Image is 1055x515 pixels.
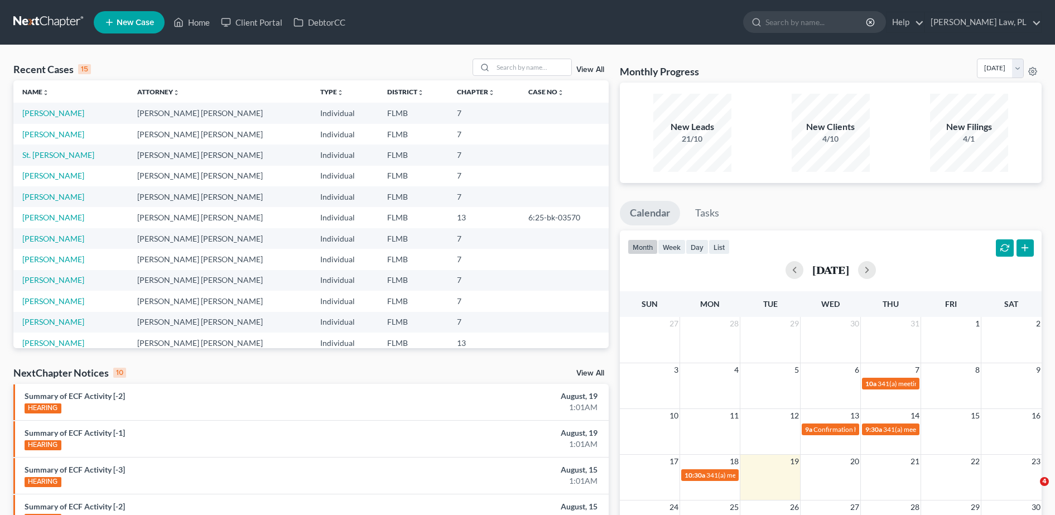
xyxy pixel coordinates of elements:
[733,363,740,377] span: 4
[22,317,84,326] a: [PERSON_NAME]
[22,108,84,118] a: [PERSON_NAME]
[22,296,84,306] a: [PERSON_NAME]
[414,439,598,450] div: 1:01AM
[22,171,84,180] a: [PERSON_NAME]
[128,186,311,207] td: [PERSON_NAME] [PERSON_NAME]
[414,501,598,512] div: August, 15
[792,133,870,145] div: 4/10
[128,333,311,353] td: [PERSON_NAME] [PERSON_NAME]
[789,455,800,468] span: 19
[878,379,922,388] span: 341(a) meeting
[930,133,1008,145] div: 4/1
[25,440,61,450] div: HEARING
[311,207,378,228] td: Individual
[865,379,876,388] span: 10a
[311,186,378,207] td: Individual
[378,249,448,269] td: FLMB
[821,299,840,309] span: Wed
[22,192,84,201] a: [PERSON_NAME]
[865,425,882,434] span: 9:30a
[709,239,730,254] button: list
[930,121,1008,133] div: New Filings
[668,409,680,422] span: 10
[974,363,981,377] span: 8
[448,103,519,123] td: 7
[378,207,448,228] td: FLMB
[25,502,125,511] a: Summary of ECF Activity [-2]
[378,333,448,353] td: FLMB
[945,299,957,309] span: Fri
[1030,455,1042,468] span: 23
[311,145,378,165] td: Individual
[685,201,729,225] a: Tasks
[320,88,344,96] a: Typeunfold_more
[128,124,311,145] td: [PERSON_NAME] [PERSON_NAME]
[42,89,49,96] i: unfold_more
[909,317,921,330] span: 31
[729,455,740,468] span: 18
[970,409,981,422] span: 15
[457,88,495,96] a: Chapterunfold_more
[448,145,519,165] td: 7
[128,291,311,311] td: [PERSON_NAME] [PERSON_NAME]
[488,89,495,96] i: unfold_more
[448,207,519,228] td: 13
[628,239,658,254] button: month
[311,103,378,123] td: Individual
[887,12,924,32] a: Help
[974,317,981,330] span: 1
[970,455,981,468] span: 22
[1004,299,1018,309] span: Sat
[128,228,311,249] td: [PERSON_NAME] [PERSON_NAME]
[812,264,849,276] h2: [DATE]
[128,312,311,333] td: [PERSON_NAME] [PERSON_NAME]
[685,471,705,479] span: 10:30a
[113,368,126,378] div: 10
[576,66,604,74] a: View All
[883,425,927,434] span: 341(a) meeting
[414,475,598,487] div: 1:01AM
[168,12,215,32] a: Home
[909,500,921,514] span: 28
[914,363,921,377] span: 7
[25,477,61,487] div: HEARING
[128,249,311,269] td: [PERSON_NAME] [PERSON_NAME]
[378,124,448,145] td: FLMB
[706,471,750,479] span: 341(a) meeting
[1030,409,1042,422] span: 16
[789,409,800,422] span: 12
[528,88,564,96] a: Case Nounfold_more
[22,129,84,139] a: [PERSON_NAME]
[1040,477,1049,486] span: 4
[448,270,519,291] td: 7
[22,254,84,264] a: [PERSON_NAME]
[414,427,598,439] div: August, 19
[414,391,598,402] div: August, 19
[13,62,91,76] div: Recent Cases
[668,455,680,468] span: 17
[417,89,424,96] i: unfold_more
[448,186,519,207] td: 7
[925,12,1041,32] a: [PERSON_NAME] Law, PL
[78,64,91,74] div: 15
[22,338,84,348] a: [PERSON_NAME]
[658,239,686,254] button: week
[849,500,860,514] span: 27
[653,121,731,133] div: New Leads
[387,88,424,96] a: Districtunfold_more
[448,228,519,249] td: 7
[378,312,448,333] td: FLMB
[765,12,868,32] input: Search by name...
[729,409,740,422] span: 11
[668,317,680,330] span: 27
[311,333,378,353] td: Individual
[1030,500,1042,514] span: 30
[311,228,378,249] td: Individual
[25,428,125,437] a: Summary of ECF Activity [-1]
[378,186,448,207] td: FLMB
[414,402,598,413] div: 1:01AM
[813,425,876,434] span: Confirmation hearing
[448,291,519,311] td: 7
[673,363,680,377] span: 3
[849,455,860,468] span: 20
